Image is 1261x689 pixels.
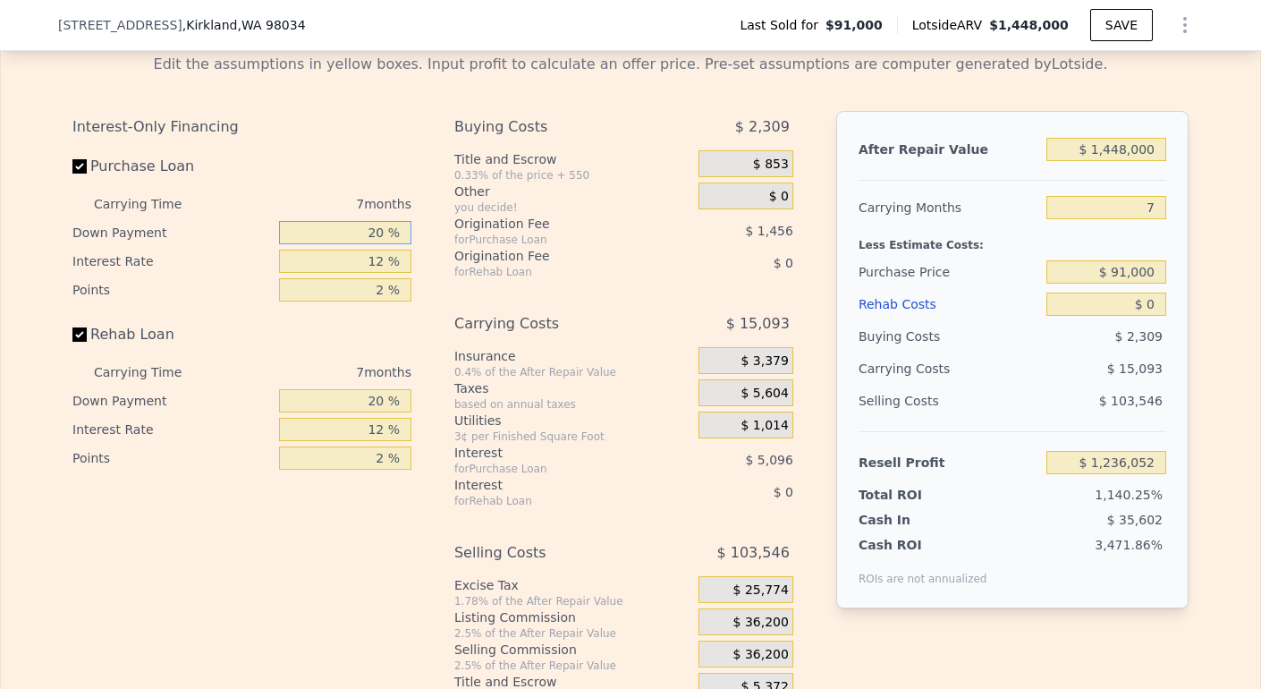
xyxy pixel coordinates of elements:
span: 3,471.86% [1095,538,1163,552]
div: Interest [454,444,654,462]
div: Points [72,276,272,304]
span: [STREET_ADDRESS] [58,16,182,34]
span: $ 36,200 [733,615,789,631]
span: $ 15,093 [1107,362,1163,376]
div: Less Estimate Costs: [859,224,1166,256]
div: based on annual taxes [454,397,691,412]
span: $ 2,309 [735,111,790,143]
div: Excise Tax [454,576,691,594]
div: Down Payment [72,387,272,415]
div: Buying Costs [454,111,654,143]
div: Total ROI [859,486,970,504]
span: $91,000 [825,16,883,34]
div: 1.78% of the After Repair Value [454,594,691,608]
div: Rehab Costs [859,288,1039,320]
span: $ 36,200 [733,647,789,663]
div: 0.4% of the After Repair Value [454,365,691,379]
div: Points [72,444,272,472]
span: $ 25,774 [733,583,789,599]
span: $1,448,000 [989,18,1069,32]
div: you decide! [454,200,691,215]
span: $ 0 [774,485,793,499]
div: Purchase Price [859,256,1039,288]
div: 7 months [217,190,411,218]
div: for Purchase Loan [454,462,654,476]
div: Resell Profit [859,447,1039,479]
div: Utilities [454,412,691,430]
span: $ 1,456 [745,224,792,238]
div: 0.33% of the price + 550 [454,168,691,183]
span: 1,140.25% [1095,488,1163,502]
div: 2.5% of the After Repair Value [454,626,691,641]
div: for Rehab Loan [454,494,654,508]
div: Other [454,183,691,200]
div: Carrying Time [94,190,210,218]
div: Selling Commission [454,641,691,659]
div: for Purchase Loan [454,233,654,247]
div: Selling Costs [859,385,1039,417]
div: 3¢ per Finished Square Foot [454,430,691,444]
span: $ 15,093 [726,308,790,340]
span: , Kirkland [182,16,306,34]
div: Insurance [454,347,691,365]
span: , WA 98034 [237,18,305,32]
div: Carrying Months [859,191,1039,224]
div: Interest Rate [72,415,272,444]
span: $ 1,014 [741,418,788,434]
input: Purchase Loan [72,159,87,174]
div: Cash In [859,511,970,529]
div: Interest Rate [72,247,272,276]
div: Listing Commission [454,608,691,626]
div: Carrying Time [94,358,210,387]
span: Last Sold for [740,16,825,34]
div: Buying Costs [859,320,1039,353]
span: $ 5,096 [745,453,792,467]
div: Down Payment [72,218,272,247]
div: Title and Escrow [454,150,691,168]
span: $ 0 [774,256,793,270]
label: Rehab Loan [72,319,272,351]
div: Origination Fee [454,215,654,233]
div: Taxes [454,379,691,397]
div: 7 months [217,358,411,387]
div: Origination Fee [454,247,654,265]
span: $ 103,546 [716,537,789,569]
div: Interest [454,476,654,494]
button: Show Options [1167,7,1203,43]
div: Interest-Only Financing [72,111,411,143]
div: Selling Costs [454,537,654,569]
div: for Rehab Loan [454,265,654,279]
span: Lotside ARV [912,16,989,34]
span: $ 2,309 [1115,329,1163,344]
label: Purchase Loan [72,150,272,183]
span: $ 5,604 [741,386,788,402]
button: SAVE [1090,9,1153,41]
input: Rehab Loan [72,327,87,342]
div: Cash ROI [859,536,987,554]
span: $ 35,602 [1107,513,1163,527]
span: $ 0 [769,189,789,205]
span: $ 103,546 [1099,394,1163,408]
div: ROIs are not annualized [859,554,987,586]
div: After Repair Value [859,133,1039,166]
span: $ 853 [753,157,789,173]
div: 2.5% of the After Repair Value [454,659,691,673]
div: Carrying Costs [454,308,654,340]
div: Carrying Costs [859,353,970,385]
div: Edit the assumptions in yellow boxes. Input profit to calculate an offer price. Pre-set assumptio... [72,54,1189,75]
span: $ 3,379 [741,353,788,370]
